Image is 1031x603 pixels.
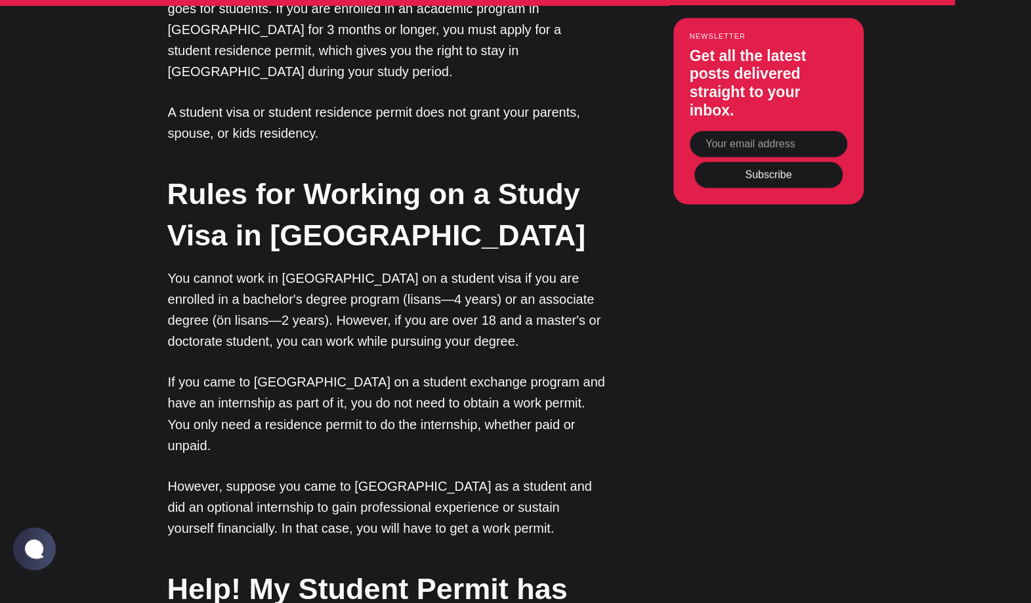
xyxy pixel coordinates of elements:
[168,102,608,144] p: A student visa or student residence permit does not grant your parents, spouse, or kids residency.
[690,33,847,41] small: Newsletter
[690,131,847,157] input: Your email address
[168,475,608,538] p: However, suppose you came to [GEOGRAPHIC_DATA] as a student and did an optional internship to gai...
[690,48,847,120] h3: Get all the latest posts delivered straight to your inbox.
[168,371,608,455] p: If you came to [GEOGRAPHIC_DATA] on a student exchange program and have an internship as part of ...
[694,162,843,188] button: Subscribe
[167,173,607,256] h2: Rules for Working on a Study Visa in [GEOGRAPHIC_DATA]
[168,268,608,352] p: You cannot work in [GEOGRAPHIC_DATA] on a student visa if you are enrolled in a bachelor's degree...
